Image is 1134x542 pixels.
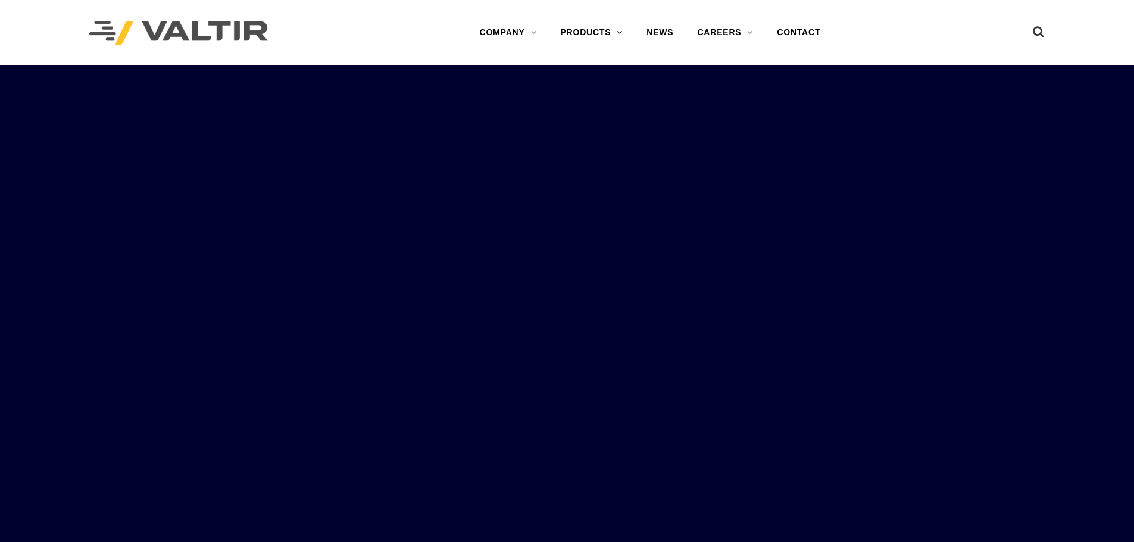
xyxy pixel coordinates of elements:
a: CONTACT [765,21,832,45]
a: PRODUCTS [548,21,635,45]
a: CAREERS [685,21,765,45]
a: NEWS [635,21,685,45]
img: Valtir [89,21,268,45]
a: COMPANY [467,21,548,45]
